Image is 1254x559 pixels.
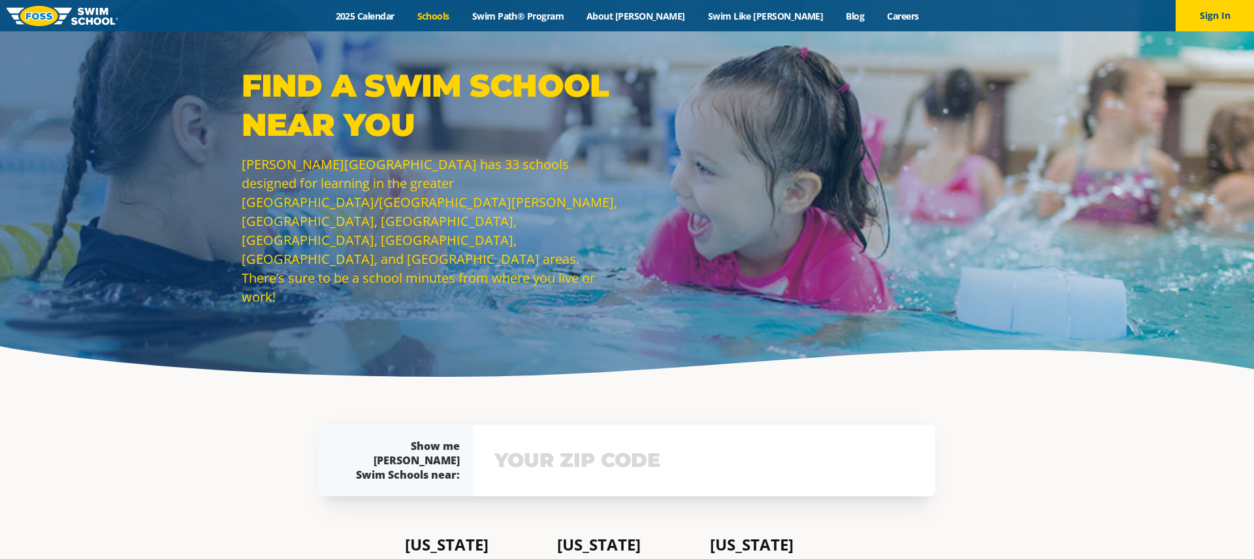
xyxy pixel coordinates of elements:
[491,441,917,479] input: YOUR ZIP CODE
[575,10,697,22] a: About [PERSON_NAME]
[557,535,696,554] h4: [US_STATE]
[405,535,544,554] h4: [US_STATE]
[7,6,118,26] img: FOSS Swim School Logo
[345,439,460,482] div: Show me [PERSON_NAME] Swim Schools near:
[696,10,835,22] a: Swim Like [PERSON_NAME]
[876,10,930,22] a: Careers
[835,10,876,22] a: Blog
[324,10,406,22] a: 2025 Calendar
[406,10,460,22] a: Schools
[460,10,575,22] a: Swim Path® Program
[710,535,849,554] h4: [US_STATE]
[242,66,620,144] p: Find a Swim School Near You
[242,155,620,306] p: [PERSON_NAME][GEOGRAPHIC_DATA] has 33 schools designed for learning in the greater [GEOGRAPHIC_DA...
